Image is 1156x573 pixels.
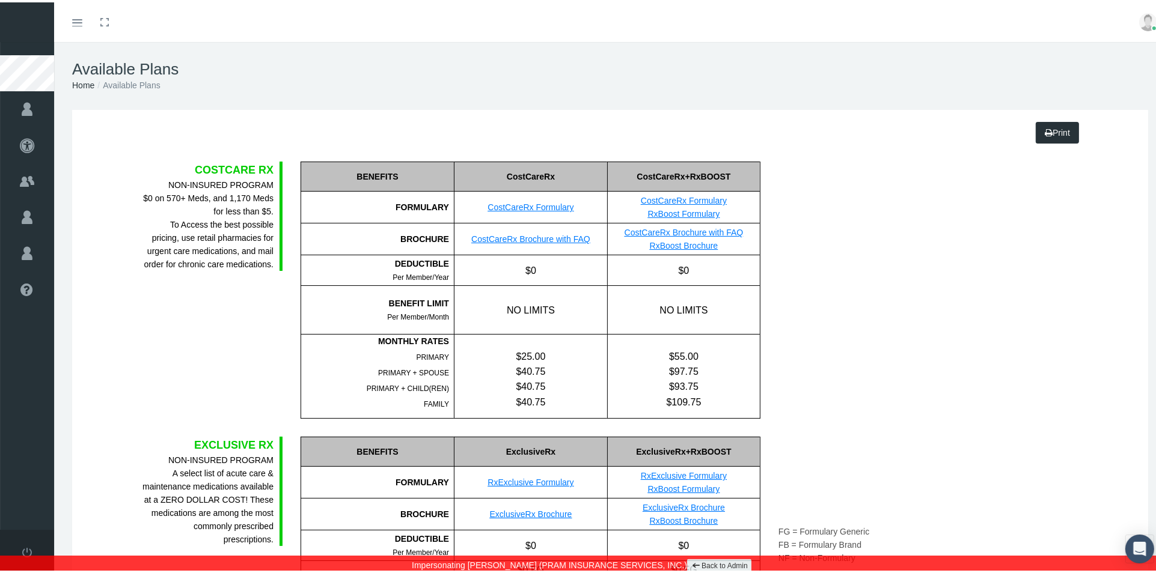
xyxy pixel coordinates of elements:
div: MONTHLY RATES [301,332,449,345]
a: ExclusiveRx Brochure [643,500,725,510]
a: CostCareRx Brochure with FAQ [625,225,744,235]
div: $0 on 570+ Meds, and 1,170 Meds for less than $5. To Access the best possible pricing, use retail... [141,176,274,268]
div: A select list of acute care & maintenance medications available at a ZERO DOLLAR COST! These medi... [141,451,274,544]
div: $93.75 [608,377,760,392]
div: FORMULARY [301,464,454,496]
div: BROCHURE [301,221,454,253]
div: $55.00 [608,347,760,362]
div: $40.75 [454,377,607,392]
div: $109.75 [608,392,760,407]
span: NF = Non-Formulary [778,551,855,560]
span: FAMILY [424,398,449,406]
div: $97.75 [608,362,760,377]
a: RxBoost Brochure [650,514,718,523]
span: FG = Formulary Generic [778,524,869,534]
div: NO LIMITS [607,283,760,332]
div: $25.00 [454,347,607,362]
a: RxExclusive Formulary [488,475,573,485]
a: RxExclusive Formulary [641,468,727,478]
b: NON-INSURED PROGRAM [168,453,274,462]
b: NON-INSURED PROGRAM [168,178,274,187]
div: BENEFITS [301,159,454,189]
div: BENEFITS [301,434,454,464]
div: $40.75 [454,362,607,377]
div: CostCareRx+RxBOOST [607,159,760,189]
a: ExclusiveRx Brochure [490,507,572,517]
a: Back to Admin [687,557,751,571]
div: CostCareRx [454,159,607,189]
a: RxBoost Brochure [650,238,718,248]
span: FB = Formulary Brand [778,538,861,547]
div: FORMULARY [301,189,454,221]
li: Available Plans [94,76,160,89]
span: PRIMARY + CHILD(REN) [367,382,449,390]
span: Per Member/Year [393,546,449,554]
a: RxBoost Formulary [648,482,720,491]
h1: Available Plans [72,58,1148,76]
div: ExclusiveRx [454,434,607,464]
div: DEDUCTIBLE [301,530,449,543]
div: DEDUCTIBLE [301,255,449,268]
div: $0 [454,253,607,283]
div: $40.75 [454,392,607,407]
span: PRIMARY + SPOUSE [378,366,449,375]
a: CostCareRx Formulary [641,193,727,203]
div: ExclusiveRx+RxBOOST [607,434,760,464]
div: COSTCARE RX [141,159,274,176]
a: Print [1036,120,1079,141]
div: NO LIMITS [454,283,607,332]
div: BROCHURE [301,496,454,528]
a: RxBoost Formulary [648,207,720,216]
span: Per Member/Year [393,271,449,279]
div: Open Intercom Messenger [1125,532,1154,561]
a: Home [72,78,94,88]
div: $0 [454,528,607,558]
a: CostCareRx Brochure with FAQ [471,232,590,241]
a: CostCareRx Formulary [488,200,573,210]
div: BENEFIT LIMIT [301,294,449,308]
div: EXCLUSIVE RX [141,434,274,451]
div: $0 [607,528,760,558]
span: PRIMARY [417,351,449,359]
span: Per Member/Month [387,311,449,319]
div: $0 [607,253,760,283]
